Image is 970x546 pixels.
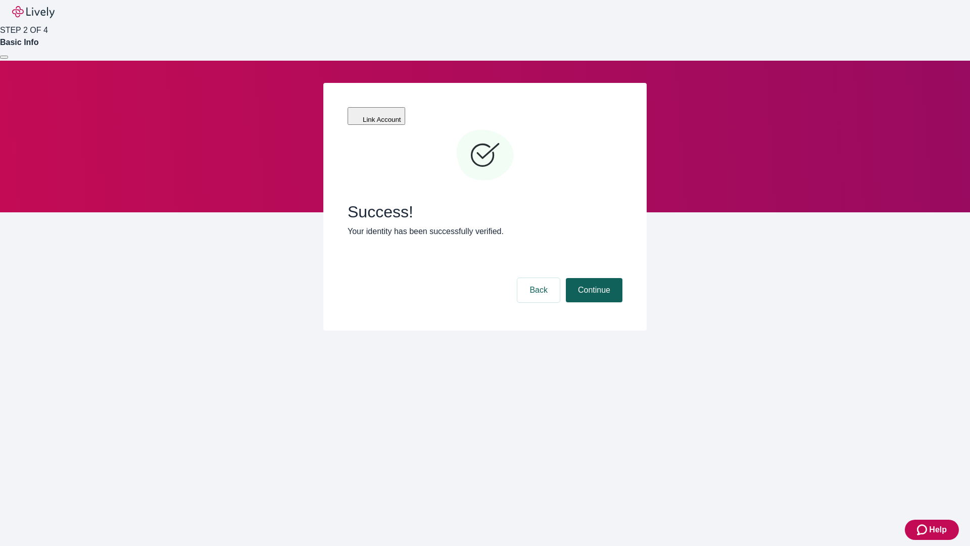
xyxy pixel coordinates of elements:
svg: Zendesk support icon [917,524,929,536]
span: Success! [348,202,622,221]
svg: Checkmark icon [455,125,515,186]
button: Back [517,278,560,302]
button: Link Account [348,107,405,125]
button: Continue [566,278,622,302]
span: Help [929,524,947,536]
img: Lively [12,6,55,18]
p: Your identity has been successfully verified. [348,225,622,238]
button: Zendesk support iconHelp [905,520,959,540]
